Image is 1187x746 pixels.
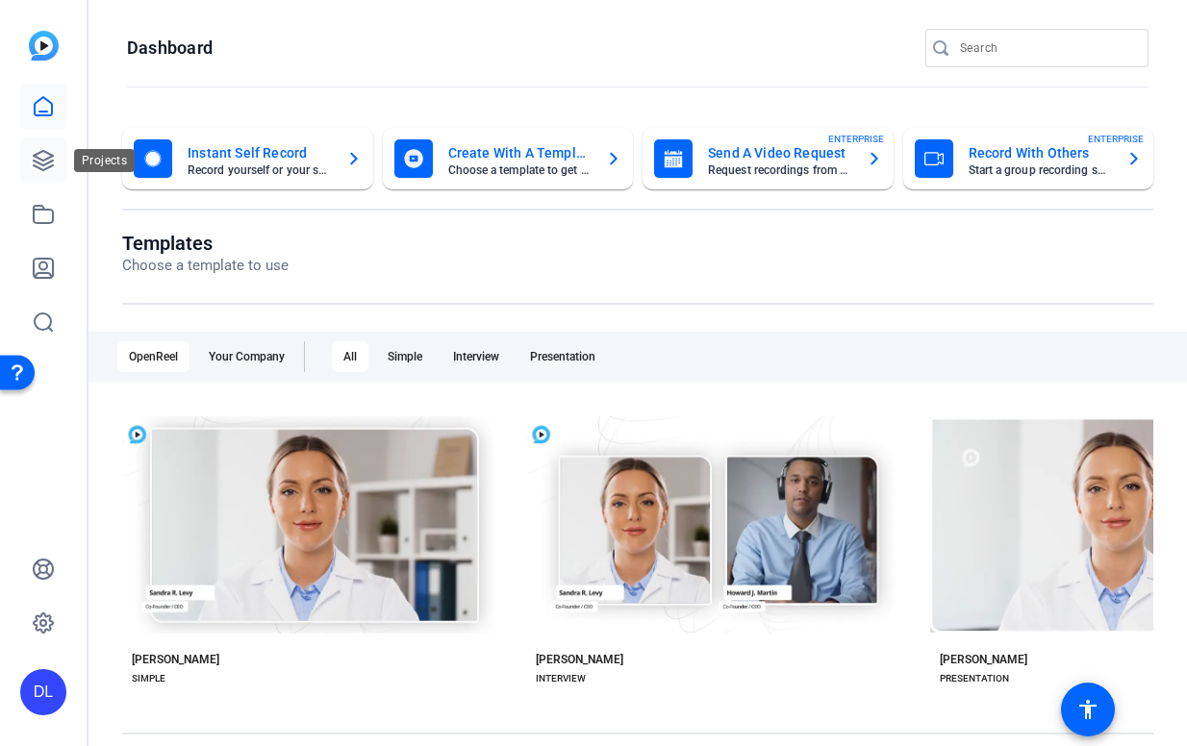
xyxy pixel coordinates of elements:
[708,141,851,164] mat-card-title: Send A Video Request
[903,128,1154,189] button: Record With OthersStart a group recording sessionENTERPRISE
[448,164,592,176] mat-card-subtitle: Choose a template to get started
[132,671,165,686] div: SIMPLE
[536,652,623,667] div: [PERSON_NAME]
[20,669,66,715] div: DL
[448,141,592,164] mat-card-title: Create With A Template
[122,128,373,189] button: Instant Self RecordRecord yourself or your screen
[940,652,1027,667] div: [PERSON_NAME]
[969,141,1112,164] mat-card-title: Record With Others
[518,341,607,372] div: Presentation
[117,341,189,372] div: OpenReel
[940,671,1009,686] div: PRESENTATION
[332,341,368,372] div: All
[383,128,634,189] button: Create With A TemplateChoose a template to get started
[74,149,135,172] div: Projects
[132,652,219,667] div: [PERSON_NAME]
[122,232,289,255] h1: Templates
[828,132,884,146] span: ENTERPRISE
[122,255,289,277] p: Choose a template to use
[29,31,59,61] img: blue-gradient.svg
[536,671,586,686] div: INTERVIEW
[188,141,331,164] mat-card-title: Instant Self Record
[442,341,511,372] div: Interview
[708,164,851,176] mat-card-subtitle: Request recordings from anyone, anywhere
[643,128,894,189] button: Send A Video RequestRequest recordings from anyone, anywhereENTERPRISE
[960,37,1133,60] input: Search
[1076,698,1099,721] mat-icon: accessibility
[127,37,213,60] h1: Dashboard
[188,164,331,176] mat-card-subtitle: Record yourself or your screen
[969,164,1112,176] mat-card-subtitle: Start a group recording session
[376,341,434,372] div: Simple
[197,341,296,372] div: Your Company
[1088,132,1144,146] span: ENTERPRISE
